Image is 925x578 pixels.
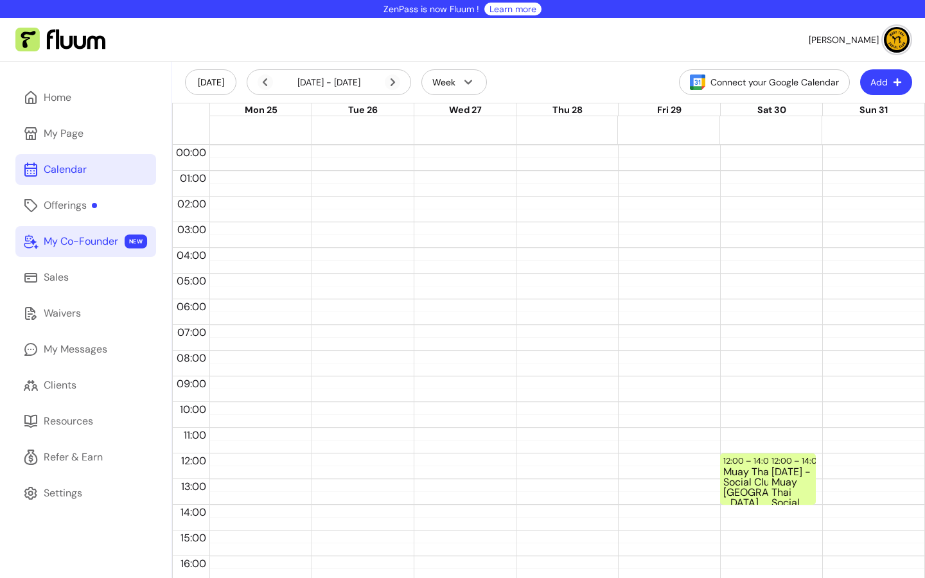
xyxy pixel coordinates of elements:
[258,74,400,90] div: [DATE] - [DATE]
[178,480,209,493] span: 13:00
[757,103,786,118] button: Sat 30
[15,190,156,221] a: Offerings
[44,126,84,141] div: My Page
[177,403,209,416] span: 10:00
[185,69,236,95] button: [DATE]
[723,455,778,467] div: 12:00 – 14:00
[44,234,118,249] div: My Co-Founder
[125,234,147,249] span: NEW
[181,428,209,442] span: 11:00
[383,3,479,15] p: ZenPass is now Fluum !
[245,104,277,116] span: Mon 25
[348,104,378,116] span: Tue 26
[178,454,209,468] span: 12:00
[757,104,786,116] span: Sat 30
[173,300,209,313] span: 06:00
[15,370,156,401] a: Clients
[859,103,888,118] button: Sun 31
[177,531,209,545] span: 15:00
[489,3,536,15] a: Learn more
[44,378,76,393] div: Clients
[15,154,156,185] a: Calendar
[177,171,209,185] span: 01:00
[44,414,93,429] div: Resources
[884,27,910,53] img: avatar
[657,104,682,116] span: Fri 29
[245,103,277,118] button: Mon 25
[173,377,209,390] span: 09:00
[173,274,209,288] span: 05:00
[174,197,209,211] span: 02:00
[552,104,583,116] span: Thu 28
[15,334,156,365] a: My Messages
[174,326,209,339] span: 07:00
[348,103,378,118] button: Tue 26
[15,406,156,437] a: Resources
[177,505,209,519] span: 14:00
[15,298,156,329] a: Waivers
[44,162,87,177] div: Calendar
[15,442,156,473] a: Refer & Earn
[173,146,209,159] span: 00:00
[15,82,156,113] a: Home
[552,103,583,118] button: Thu 28
[173,351,209,365] span: 08:00
[44,306,81,321] div: Waivers
[44,270,69,285] div: Sales
[809,33,879,46] span: [PERSON_NAME]
[768,453,816,505] div: 12:00 – 14:00[DATE] - Muay Thai Social Club - [GEOGRAPHIC_DATA] (1 / 50)
[860,69,912,95] button: Add
[44,342,107,357] div: My Messages
[723,467,798,504] div: Muay Thai Social Club - [GEOGRAPHIC_DATA]
[771,455,826,467] div: 12:00 – 14:00
[720,453,802,505] div: 12:00 – 14:00Muay Thai Social Club - [GEOGRAPHIC_DATA]
[657,103,682,118] button: Fri 29
[859,104,888,116] span: Sun 31
[15,262,156,293] a: Sales
[173,249,209,262] span: 04:00
[174,223,209,236] span: 03:00
[15,118,156,149] a: My Page
[421,69,487,95] button: Week
[771,467,813,504] div: [DATE] - Muay Thai Social Club - [GEOGRAPHIC_DATA] (1 / 50)
[44,198,97,213] div: Offerings
[690,74,705,90] img: Google Calendar Icon
[679,69,850,95] button: Connect your Google Calendar
[449,103,482,118] button: Wed 27
[15,478,156,509] a: Settings
[44,450,103,465] div: Refer & Earn
[44,486,82,501] div: Settings
[15,28,105,52] img: Fluum Logo
[809,27,910,53] button: avatar[PERSON_NAME]
[44,90,71,105] div: Home
[177,557,209,570] span: 16:00
[449,104,482,116] span: Wed 27
[15,226,156,257] a: My Co-Founder NEW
